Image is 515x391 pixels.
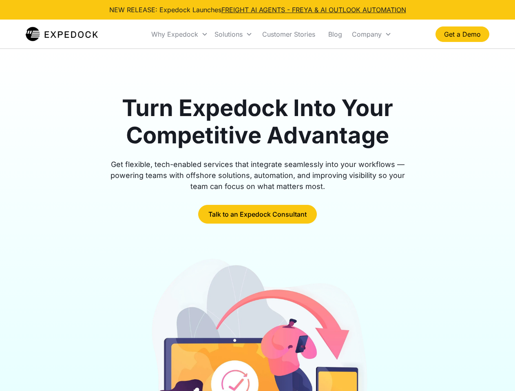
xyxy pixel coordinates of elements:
[101,94,414,149] h1: Turn Expedock Into Your Competitive Advantage
[352,30,382,38] div: Company
[198,205,317,224] a: Talk to an Expedock Consultant
[256,20,322,48] a: Customer Stories
[435,26,489,42] a: Get a Demo
[109,5,406,15] div: NEW RELEASE: Expedock Launches
[214,30,243,38] div: Solutions
[221,6,406,14] a: FREIGHT AI AGENTS - FREYA & AI OUTLOOK AUTOMATION
[211,20,256,48] div: Solutions
[151,30,198,38] div: Why Expedock
[474,352,515,391] iframe: Chat Widget
[101,159,414,192] div: Get flexible, tech-enabled services that integrate seamlessly into your workflows — powering team...
[26,26,98,42] a: home
[148,20,211,48] div: Why Expedock
[322,20,349,48] a: Blog
[26,26,98,42] img: Expedock Logo
[349,20,395,48] div: Company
